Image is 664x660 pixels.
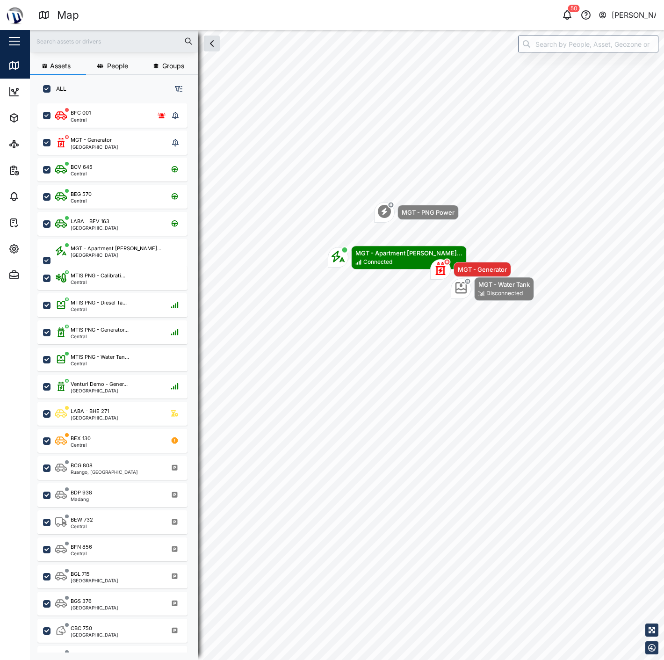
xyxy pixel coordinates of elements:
div: [GEOGRAPHIC_DATA] [71,145,118,149]
div: Map marker [374,202,459,223]
div: [PERSON_NAME] [612,9,657,21]
div: MTIS PNG - Diesel Ta... [71,299,127,307]
div: Central [71,524,93,529]
div: Map marker [451,277,534,301]
div: Central [71,280,125,284]
div: Dashboard [24,87,66,97]
div: BDP 938 [71,489,92,497]
div: BFN 856 [71,543,92,551]
div: [GEOGRAPHIC_DATA] [71,253,161,257]
div: Map marker [328,246,467,269]
img: Main Logo [5,5,25,25]
div: Map [57,7,79,23]
div: Ruango, [GEOGRAPHIC_DATA] [71,470,138,474]
div: MTIS PNG - Water Tan... [71,353,129,361]
div: BCG 808 [71,462,93,470]
div: FAC 698 [71,652,92,660]
span: People [107,63,128,69]
div: MTIS PNG - Calibrati... [71,272,125,280]
div: Sites [24,139,47,149]
div: Alarms [24,191,53,202]
div: grid [37,100,198,653]
div: Central [71,361,129,366]
div: Venturi Demo - Gener... [71,380,128,388]
div: MTIS PNG - Generator... [71,326,129,334]
div: BEG 570 [71,190,92,198]
div: Assets [24,113,53,123]
input: Search by People, Asset, Geozone or Place [518,36,658,52]
input: Search assets or drivers [36,34,193,48]
div: Disconnected [486,289,523,298]
div: [GEOGRAPHIC_DATA] [71,388,128,393]
div: [GEOGRAPHIC_DATA] [71,632,118,637]
div: MGT - Generator [458,265,507,274]
div: [GEOGRAPHIC_DATA] [71,578,118,583]
span: Assets [50,63,71,69]
span: Groups [162,63,184,69]
div: MGT - Apartment [PERSON_NAME]... [71,245,161,253]
div: MGT - PNG Power [402,208,455,217]
label: ALL [51,85,66,93]
div: Central [71,117,91,122]
div: Map marker [430,259,511,280]
div: Admin [24,270,52,280]
div: Tasks [24,218,50,228]
div: Central [71,198,92,203]
div: [GEOGRAPHIC_DATA] [71,225,118,230]
div: Connected [363,258,392,267]
div: BGL 715 [71,570,90,578]
div: BEW 732 [71,516,93,524]
div: Central [71,307,127,312]
div: LABA - BHE 271 [71,407,109,415]
div: Central [71,334,129,339]
div: BFC 001 [71,109,91,117]
div: BCV 645 [71,163,93,171]
div: [GEOGRAPHIC_DATA] [71,415,118,420]
div: BGS 376 [71,597,92,605]
button: [PERSON_NAME] [598,8,657,22]
div: Reports [24,165,56,175]
div: LABA - BFV 163 [71,218,109,225]
div: Central [71,551,92,556]
div: MGT - Generator [71,136,112,144]
div: Map [24,60,45,71]
canvas: Map [30,30,664,660]
div: MGT - Apartment [PERSON_NAME]... [355,248,462,258]
div: [GEOGRAPHIC_DATA] [71,605,118,610]
div: 50 [568,5,580,12]
div: MGT - Water Tank [478,280,530,289]
div: CBC 750 [71,624,92,632]
div: BEX 130 [71,435,91,442]
div: Central [71,442,91,447]
div: Madang [71,497,92,501]
div: Settings [24,244,58,254]
div: Central [71,171,93,176]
